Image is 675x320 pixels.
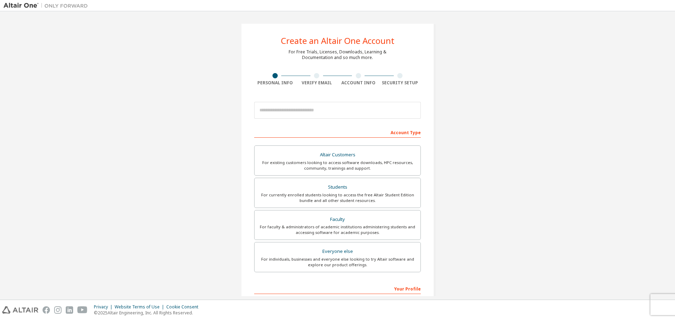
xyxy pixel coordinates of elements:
[259,247,416,256] div: Everyone else
[281,37,394,45] div: Create an Altair One Account
[43,306,50,314] img: facebook.svg
[259,224,416,235] div: For faculty & administrators of academic institutions administering students and accessing softwa...
[54,306,62,314] img: instagram.svg
[66,306,73,314] img: linkedin.svg
[259,256,416,268] div: For individuals, businesses and everyone else looking to try Altair software and explore our prod...
[259,215,416,224] div: Faculty
[379,80,421,86] div: Security Setup
[259,182,416,192] div: Students
[254,283,421,294] div: Your Profile
[254,80,296,86] div: Personal Info
[94,310,202,316] p: © 2025 Altair Engineering, Inc. All Rights Reserved.
[254,126,421,138] div: Account Type
[259,150,416,160] div: Altair Customers
[259,192,416,203] div: For currently enrolled students looking to access the free Altair Student Edition bundle and all ...
[94,304,115,310] div: Privacy
[115,304,166,310] div: Website Terms of Use
[259,160,416,171] div: For existing customers looking to access software downloads, HPC resources, community, trainings ...
[289,49,386,60] div: For Free Trials, Licenses, Downloads, Learning & Documentation and so much more.
[337,80,379,86] div: Account Info
[4,2,91,9] img: Altair One
[2,306,38,314] img: altair_logo.svg
[296,80,338,86] div: Verify Email
[166,304,202,310] div: Cookie Consent
[77,306,88,314] img: youtube.svg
